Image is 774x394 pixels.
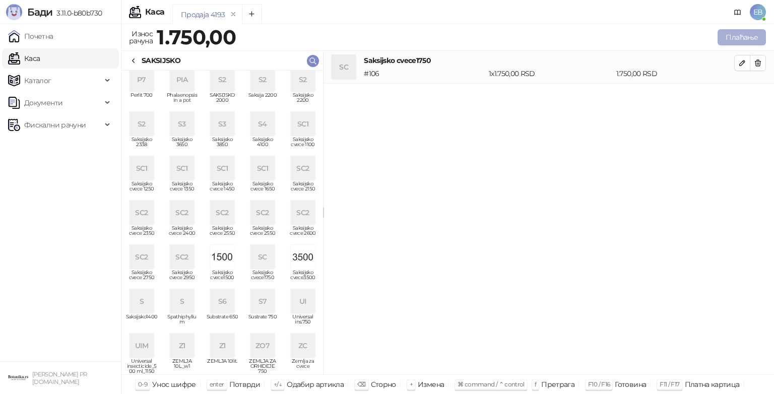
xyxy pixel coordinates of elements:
div: PIA [170,68,194,92]
div: Z1 [210,334,234,358]
span: Saksijsko cvece 1350 [166,181,198,196]
div: SC2 [250,201,275,225]
span: Sustrate 750 [246,314,279,330]
span: Saksijsko 3650 [166,137,198,152]
span: Saksijsko cvece 2150 [287,181,319,196]
div: S2 [291,68,315,92]
div: SC1 [130,156,154,180]
span: Saksijsko cvece 2750 [125,270,158,285]
div: SC1 [250,156,275,180]
span: Spathiphyllum [166,314,198,330]
span: Saksijsko cvece 2350 [125,226,158,241]
span: Saksijsko cvece1750 [246,270,279,285]
div: S6 [210,289,234,313]
button: Плаћање [718,29,766,45]
h4: Saksijsko cvece1750 [364,55,734,66]
span: SAKSIJSKO 2000 [206,93,238,108]
span: Zemlja za cvece [287,359,319,374]
span: + [410,380,413,388]
img: Slika [291,245,315,269]
div: Продаја 4193 [181,9,225,20]
div: UIM [130,334,154,358]
span: Saksijsko cvece 1250 [125,181,158,196]
div: S2 [130,112,154,136]
span: enter [210,380,224,388]
span: Perlit 700 [125,93,158,108]
span: Substrate 650 [206,314,238,330]
div: S3 [210,112,234,136]
span: Бади [27,6,52,18]
div: ZO7 [250,334,275,358]
div: Каса [145,8,164,16]
div: 1 x 1.750,00 RSD [487,68,614,79]
div: Претрага [541,378,574,391]
a: Почетна [8,26,53,46]
span: ⌫ [357,380,365,388]
div: P7 [130,68,154,92]
div: SC [250,245,275,269]
img: Slika [210,245,234,269]
span: Документи [24,93,62,113]
img: 64x64-companyLogo-0e2e8aaa-0bd2-431b-8613-6e3c65811325.png [8,368,28,388]
span: Phalaenopsis in a pot [166,93,198,108]
div: SC2 [170,245,194,269]
div: SC2 [291,201,315,225]
span: ⌘ command / ⌃ control [458,380,525,388]
span: ZEMLJA ZA ORHIDEJE 750 [246,359,279,374]
div: Потврди [229,378,261,391]
div: SC1 [170,156,194,180]
span: 3.11.0-b80b730 [52,9,102,18]
div: # 106 [362,68,487,79]
span: ZEMLJA 10L_w1 [166,359,198,374]
span: Saksijsko cvece1500 [206,270,238,285]
span: Saksijsko cvece 2950 [166,270,198,285]
button: remove [227,10,240,19]
div: SC2 [130,201,154,225]
span: Saksijsko cvece 2600 [287,226,319,241]
div: Сторно [371,378,396,391]
span: Saksijsko 4100 [246,137,279,152]
span: Saksijsko cvece 1450 [206,181,238,196]
div: S3 [170,112,194,136]
span: Saksijsko 3850 [206,137,238,152]
div: 1.750,00 RSD [614,68,736,79]
span: Saksijsko 2338 [125,137,158,152]
span: Saksijsko cvece 2550 [206,226,238,241]
div: S [130,289,154,313]
span: Universal insecticide_500 ml_1150 [125,359,158,374]
div: S [170,289,194,313]
span: Saksijsko cvece3500 [287,270,319,285]
div: S2 [210,68,234,92]
img: Logo [6,4,22,20]
span: ↑/↓ [274,380,282,388]
div: Измена [418,378,444,391]
span: Saksijsko cvece 1100 [287,137,319,152]
button: Add tab [242,4,262,24]
a: Каса [8,48,40,69]
div: UI [291,289,315,313]
span: Saksijsko cvece 2550 [246,226,279,241]
div: SC2 [130,245,154,269]
span: Saksijsko 2200 [287,93,319,108]
span: Фискални рачуни [24,115,86,135]
span: F10 / F16 [588,380,610,388]
span: f [535,380,536,388]
strong: 1.750,00 [157,25,236,49]
span: F11 / F17 [660,380,679,388]
span: EB [750,4,766,20]
div: Унос шифре [152,378,196,391]
div: Готовина [615,378,646,391]
span: ZEMLJA 10lit. [206,359,238,374]
div: SC2 [210,201,234,225]
span: Saksija 2200 [246,93,279,108]
div: Платна картица [685,378,740,391]
div: SC2 [170,201,194,225]
div: ZC [291,334,315,358]
span: Universal ins.750 [287,314,319,330]
span: Saksijsko cvece 1650 [246,181,279,196]
div: Z1 [170,334,194,358]
div: S2 [250,68,275,92]
div: S4 [250,112,275,136]
div: SC1 [291,112,315,136]
div: Одабир артикла [287,378,344,391]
